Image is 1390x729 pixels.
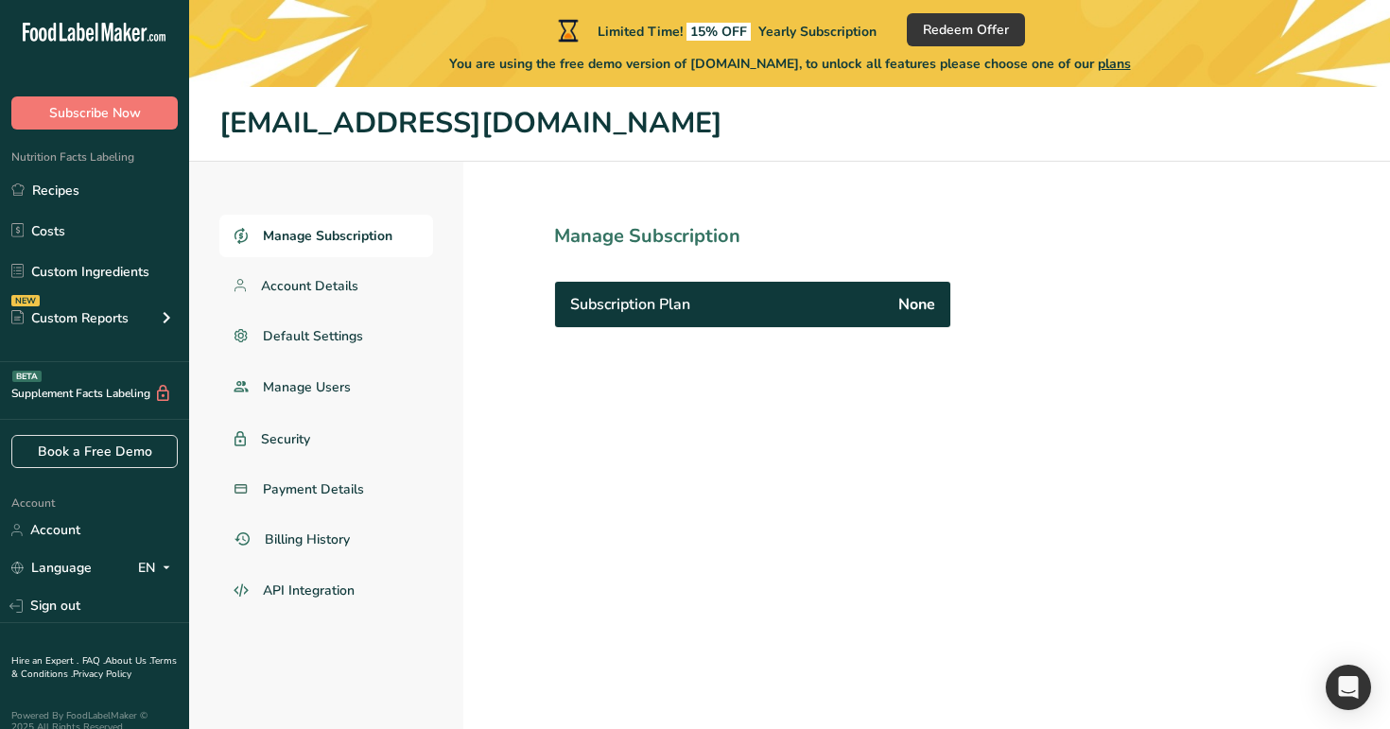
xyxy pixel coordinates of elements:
[265,529,350,549] span: Billing History
[1098,55,1131,73] span: plans
[11,654,177,681] a: Terms & Conditions .
[11,654,78,668] a: Hire an Expert .
[138,557,178,580] div: EN
[11,551,92,584] a: Language
[11,435,178,468] a: Book a Free Demo
[263,226,392,246] span: Manage Subscription
[11,96,178,130] button: Subscribe Now
[263,326,363,346] span: Default Settings
[73,668,131,681] a: Privacy Policy
[219,365,433,410] a: Manage Users
[923,20,1009,40] span: Redeem Offer
[219,418,433,460] a: Security
[219,265,433,307] a: Account Details
[219,315,433,357] a: Default Settings
[219,518,433,561] a: Billing History
[554,222,1034,251] h1: Manage Subscription
[449,54,1131,74] span: You are using the free demo version of [DOMAIN_NAME], to unlock all features please choose one of...
[219,468,433,511] a: Payment Details
[570,293,690,316] span: Subscription Plan
[263,479,364,499] span: Payment Details
[219,102,1360,146] h1: [EMAIL_ADDRESS][DOMAIN_NAME]
[11,308,129,328] div: Custom Reports
[898,293,935,316] span: None
[263,581,355,600] span: API Integration
[261,276,358,296] span: Account Details
[758,23,877,41] span: Yearly Subscription
[219,568,433,614] a: API Integration
[82,654,105,668] a: FAQ .
[261,429,310,449] span: Security
[263,377,351,397] span: Manage Users
[1326,665,1371,710] div: Open Intercom Messenger
[219,215,433,257] a: Manage Subscription
[907,13,1025,46] button: Redeem Offer
[49,103,141,123] span: Subscribe Now
[554,19,877,42] div: Limited Time!
[11,295,40,306] div: NEW
[12,371,42,382] div: BETA
[105,654,150,668] a: About Us .
[686,23,751,41] span: 15% OFF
